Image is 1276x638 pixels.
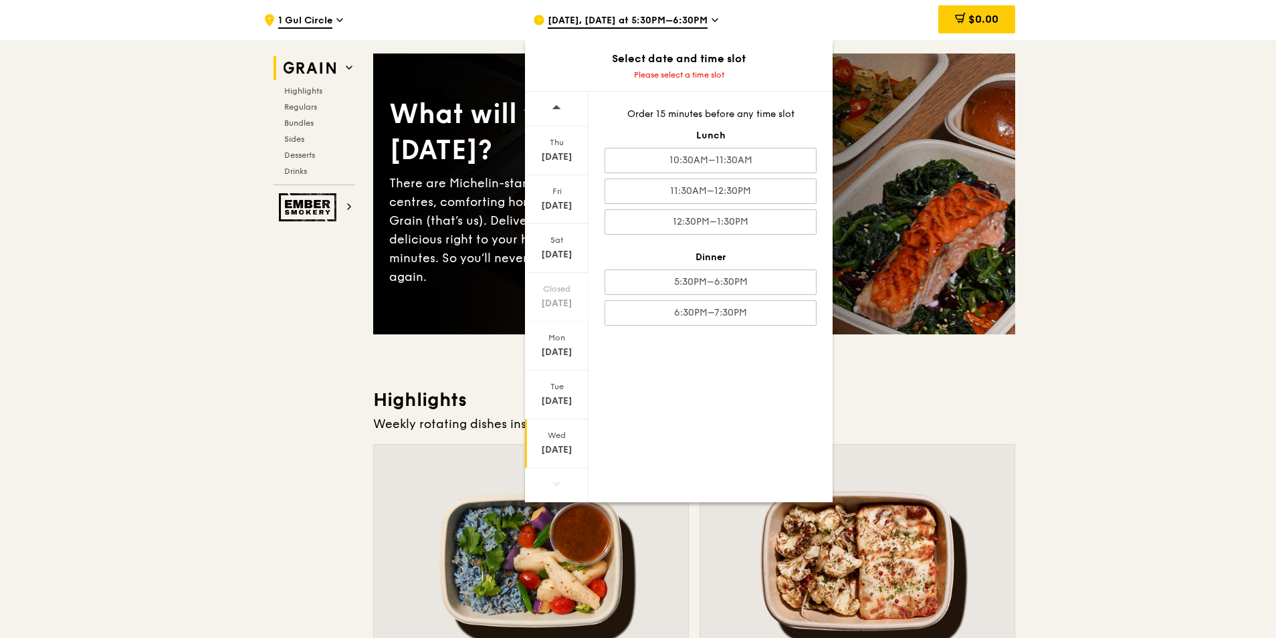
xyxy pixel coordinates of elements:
div: 10:30AM–11:30AM [605,148,817,173]
div: Fri [527,186,587,197]
div: [DATE] [527,297,587,310]
div: There are Michelin-star restaurants, hawker centres, comforting home-cooked classics… and Grain (... [389,174,694,286]
div: 12:30PM–1:30PM [605,209,817,235]
span: 1 Gul Circle [278,14,332,29]
div: Order 15 minutes before any time slot [605,108,817,121]
div: [DATE] [527,395,587,408]
span: $0.00 [968,13,998,25]
div: [DATE] [527,443,587,457]
div: What will you eat [DATE]? [389,96,694,169]
div: Sat [527,235,587,245]
div: Please select a time slot [525,70,833,80]
div: Wed [527,430,587,441]
img: Grain web logo [279,56,340,80]
span: Highlights [284,86,322,96]
div: [DATE] [527,248,587,261]
div: 6:30PM–7:30PM [605,300,817,326]
span: Desserts [284,150,315,160]
div: Tue [527,381,587,392]
img: Ember Smokery web logo [279,193,340,221]
span: [DATE], [DATE] at 5:30PM–6:30PM [548,14,708,29]
div: [DATE] [527,150,587,164]
span: Regulars [284,102,317,112]
h3: Highlights [373,388,1015,412]
div: Closed [527,284,587,294]
div: Lunch [605,129,817,142]
div: Mon [527,332,587,343]
span: Sides [284,134,304,144]
div: Dinner [605,251,817,264]
div: 11:30AM–12:30PM [605,179,817,204]
div: 5:30PM–6:30PM [605,270,817,295]
div: Thu [527,137,587,148]
div: [DATE] [527,346,587,359]
span: Bundles [284,118,314,128]
span: Drinks [284,167,307,176]
div: Weekly rotating dishes inspired by flavours from around the world. [373,415,1015,433]
div: Select date and time slot [525,51,833,67]
div: [DATE] [527,199,587,213]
